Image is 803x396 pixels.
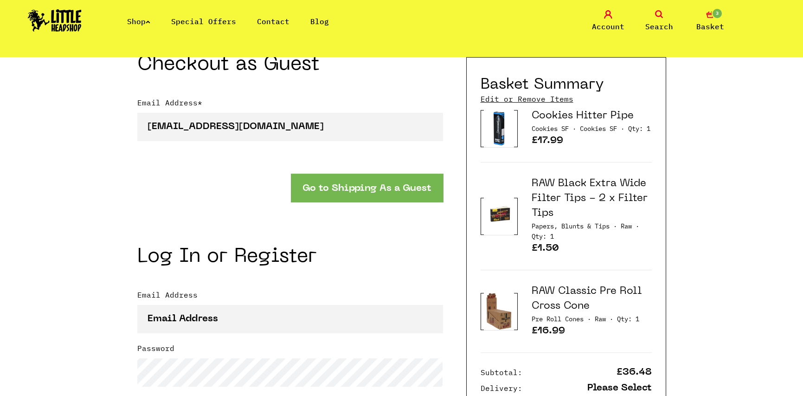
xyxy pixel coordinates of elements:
[137,248,443,266] h2: Log In or Register
[137,343,443,358] label: Password
[621,222,639,230] span: Brand
[617,315,639,323] span: Quantity
[617,367,652,377] p: £36.48
[532,315,591,323] span: Category
[587,383,652,393] p: Please Select
[636,10,682,32] a: Search
[687,10,733,32] a: 3 Basket
[595,315,613,323] span: Brand
[532,136,652,148] p: £17.99
[137,113,443,141] input: Email Address
[28,9,82,32] img: Little Head Shop Logo
[532,286,642,311] a: RAW Classic Pre Roll Cross Cone
[712,8,723,19] span: 3
[291,174,443,202] button: Go to Shipping As a Guest
[592,21,624,32] span: Account
[481,94,573,104] a: Edit or Remove Items
[532,326,652,338] p: £16.99
[628,124,650,133] span: Quantity
[580,124,624,133] span: Brand
[532,111,634,121] a: Cookies Hitter Pipe
[127,17,150,26] a: Shop
[137,56,443,74] h2: Checkout as Guest
[137,305,443,333] input: Email Address
[645,21,673,32] span: Search
[484,109,514,147] img: Product
[137,97,443,113] label: Email Address
[171,17,236,26] a: Special Offers
[532,222,617,230] span: Category
[481,383,522,394] p: Delivery:
[532,232,554,240] span: Quantity
[481,367,522,378] p: Subtotal:
[481,76,604,94] h2: Basket Summary
[532,179,648,218] a: RAW Black Extra Wide Filter Tips - 2 x Filter Tips
[484,197,514,234] img: Product
[257,17,289,26] a: Contact
[137,289,443,305] label: Email Address
[310,17,329,26] a: Blog
[532,244,652,256] p: £1.50
[532,124,576,133] span: Category
[484,292,514,330] img: Product
[696,21,724,32] span: Basket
